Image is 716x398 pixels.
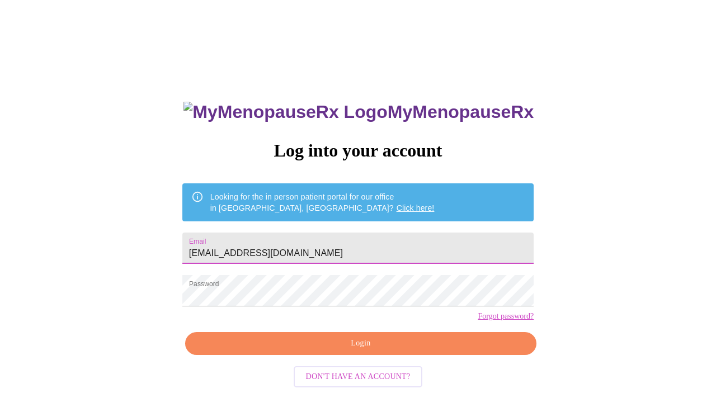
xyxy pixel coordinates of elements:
a: Click here! [397,203,435,212]
div: Looking for the in person patient portal for our office in [GEOGRAPHIC_DATA], [GEOGRAPHIC_DATA]? [210,187,435,218]
button: Don't have an account? [294,366,423,388]
a: Don't have an account? [291,371,426,381]
img: MyMenopauseRx Logo [183,102,387,122]
span: Don't have an account? [306,370,411,384]
h3: MyMenopauseRx [183,102,534,122]
span: Login [198,337,524,350]
a: Forgot password? [478,312,534,321]
button: Login [185,332,536,355]
h3: Log into your account [182,140,534,161]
